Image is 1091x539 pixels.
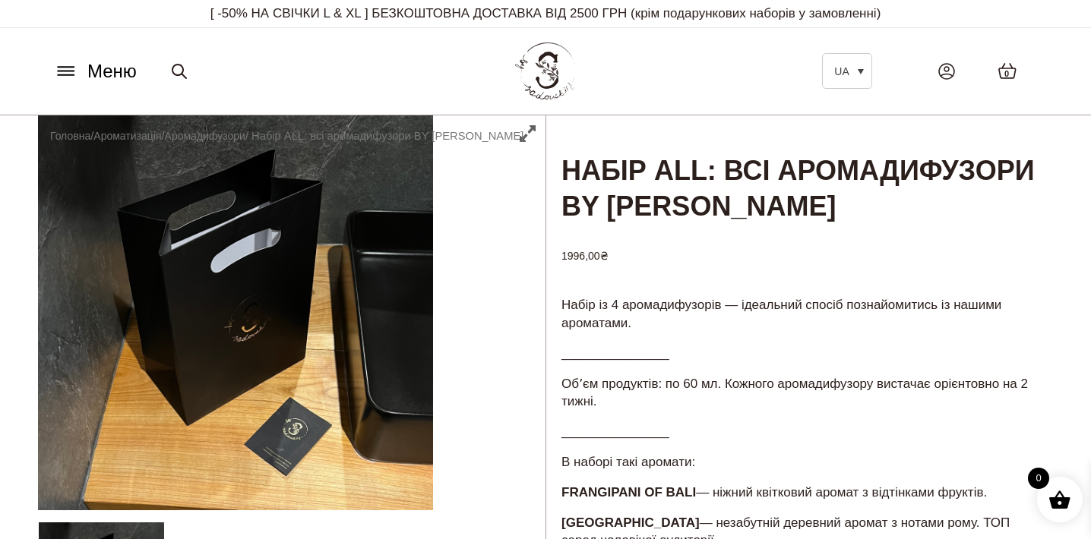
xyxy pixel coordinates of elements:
span: 0 [1004,68,1009,80]
p: _______________ [561,423,1038,441]
p: — ніжний квітковий аромат з відтінками фруктів. [561,484,1038,502]
a: Головна [50,130,90,142]
p: _______________ [561,345,1038,363]
span: ₴ [600,250,609,262]
button: Меню [49,57,141,86]
a: UA [822,53,872,89]
span: 0 [1028,468,1049,489]
a: Ароматизація [93,130,161,142]
p: В наборі такі аромати: [561,453,1038,471]
img: BY SADOVSKIY [515,43,576,99]
p: Набір із 4 аромадифузорів — ідеальний спосіб познайомитись із нашими ароматами. [561,296,1038,333]
h1: Набір ALL: всі аромадифузори BY [PERSON_NAME] [546,115,1053,226]
strong: [GEOGRAPHIC_DATA] [561,515,700,530]
strong: FRANGIPANI OF BALI [561,485,696,500]
bdi: 1996,00 [561,250,609,262]
span: UA [834,65,849,77]
a: 0 [982,47,1032,95]
p: Обʼєм продуктів: по 60 мл. Кожного аромадифузору вистачає орієнтовно на 2 тижні. [561,375,1038,411]
span: Меню [87,58,137,85]
nav: Breadcrumb [50,128,523,144]
a: Аромадифузори [165,130,245,142]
